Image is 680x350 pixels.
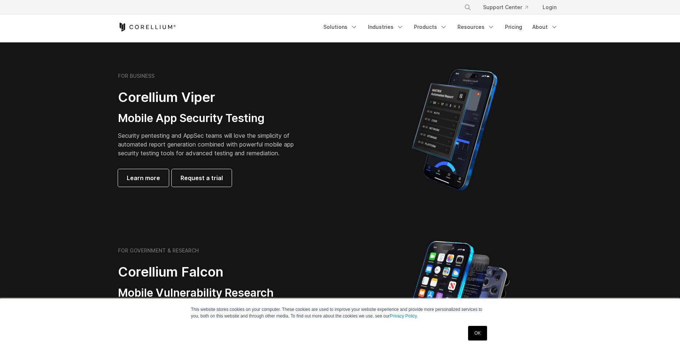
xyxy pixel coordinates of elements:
h6: FOR BUSINESS [118,73,155,79]
a: Privacy Policy. [390,313,418,319]
a: Corellium Home [118,23,176,31]
a: Request a trial [172,169,232,187]
a: Support Center [477,1,534,14]
div: Navigation Menu [455,1,562,14]
p: Security pentesting and AppSec teams will love the simplicity of automated report generation comb... [118,131,305,157]
h6: FOR GOVERNMENT & RESEARCH [118,247,199,254]
a: Login [537,1,562,14]
a: OK [468,326,487,341]
h3: Mobile Vulnerability Research [118,286,323,300]
h2: Corellium Viper [118,89,305,106]
img: Corellium MATRIX automated report on iPhone showing app vulnerability test results across securit... [400,66,510,194]
span: Learn more [127,174,160,182]
a: Products [410,20,452,34]
p: This website stores cookies on your computer. These cookies are used to improve your website expe... [191,306,489,319]
a: Pricing [501,20,527,34]
h2: Corellium Falcon [118,264,323,280]
a: Resources [453,20,499,34]
a: Learn more [118,169,169,187]
div: Navigation Menu [319,20,562,34]
a: Industries [364,20,408,34]
a: Solutions [319,20,362,34]
span: Request a trial [181,174,223,182]
button: Search [461,1,474,14]
h3: Mobile App Security Testing [118,111,305,125]
a: About [528,20,562,34]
